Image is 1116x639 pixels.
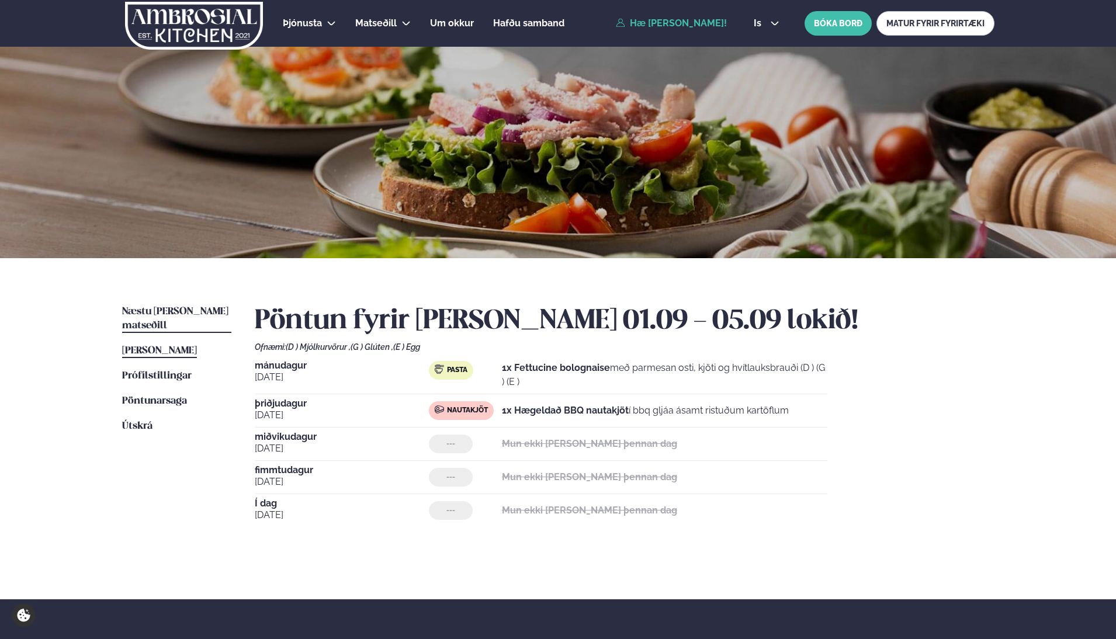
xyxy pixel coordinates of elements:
[255,342,994,352] div: Ofnæmi:
[122,419,153,433] a: Útskrá
[122,371,192,381] span: Prófílstillingar
[122,394,187,408] a: Pöntunarsaga
[447,366,467,375] span: Pasta
[435,405,444,414] img: beef.svg
[283,18,322,29] span: Þjónusta
[393,342,420,352] span: (E ) Egg
[255,508,429,522] span: [DATE]
[446,473,455,482] span: ---
[355,18,397,29] span: Matseðill
[122,346,197,356] span: [PERSON_NAME]
[805,11,872,36] button: BÓKA BORÐ
[255,399,429,408] span: þriðjudagur
[122,396,187,406] span: Pöntunarsaga
[122,421,153,431] span: Útskrá
[502,404,789,418] p: í bbq gljáa ásamt ristuðum kartöflum
[493,16,564,30] a: Hafðu samband
[255,361,429,370] span: mánudagur
[283,16,322,30] a: Þjónusta
[255,475,429,489] span: [DATE]
[122,307,228,331] span: Næstu [PERSON_NAME] matseðill
[122,344,197,358] a: [PERSON_NAME]
[255,370,429,384] span: [DATE]
[754,19,765,28] span: is
[12,603,36,627] a: Cookie settings
[355,16,397,30] a: Matseðill
[446,439,455,449] span: ---
[255,442,429,456] span: [DATE]
[502,505,677,516] strong: Mun ekki [PERSON_NAME] þennan dag
[122,305,231,333] a: Næstu [PERSON_NAME] matseðill
[876,11,994,36] a: MATUR FYRIR FYRIRTÆKI
[616,18,727,29] a: Hæ [PERSON_NAME]!
[124,2,264,50] img: logo
[435,364,444,374] img: pasta.svg
[255,499,429,508] span: Í dag
[502,471,677,482] strong: Mun ekki [PERSON_NAME] þennan dag
[502,438,677,449] strong: Mun ekki [PERSON_NAME] þennan dag
[430,18,474,29] span: Um okkur
[351,342,393,352] span: (G ) Glúten ,
[255,305,994,338] h2: Pöntun fyrir [PERSON_NAME] 01.09 - 05.09 lokið!
[255,466,429,475] span: fimmtudagur
[502,361,827,389] p: með parmesan osti, kjöti og hvítlauksbrauði (D ) (G ) (E )
[255,408,429,422] span: [DATE]
[744,19,788,28] button: is
[493,18,564,29] span: Hafðu samband
[430,16,474,30] a: Um okkur
[447,406,488,415] span: Nautakjöt
[286,342,351,352] span: (D ) Mjólkurvörur ,
[502,362,610,373] strong: 1x Fettucine bolognaise
[122,369,192,383] a: Prófílstillingar
[502,405,629,416] strong: 1x Hægeldað BBQ nautakjöt
[446,506,455,515] span: ---
[255,432,429,442] span: miðvikudagur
